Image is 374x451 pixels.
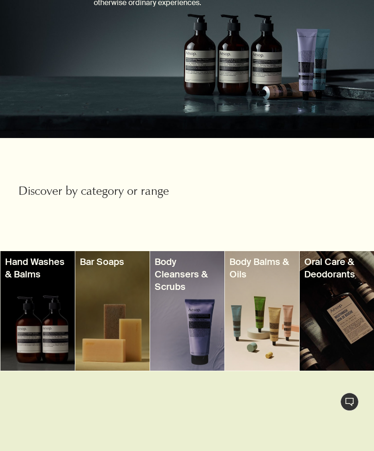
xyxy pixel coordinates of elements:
h3: Evergreen exhilaration [18,432,171,443]
h3: Oral Care & Deodorants [304,256,369,281]
h3: Body Cleansers & Scrubs [155,256,220,293]
a: Mouthwash bottlesOral Care & Deodorants [300,252,374,371]
a: Eleos nourishing body cleanser tubeBody Cleansers & Scrubs [150,252,224,371]
a: Four body balm tubesBody Balms & Oils [225,252,299,371]
h2: Discover by category or range [18,185,187,201]
h3: Body Balms & Oils [229,256,295,281]
button: Live Assistance [340,393,359,411]
h3: Bar Soaps [80,256,145,269]
a: Three bar soaps sitting togetherBar Soaps [75,252,150,371]
a: Hand Wash and Hand Balm bottlesHand Washes & Balms [0,252,75,371]
h3: Hand Washes & Balms [5,256,70,281]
